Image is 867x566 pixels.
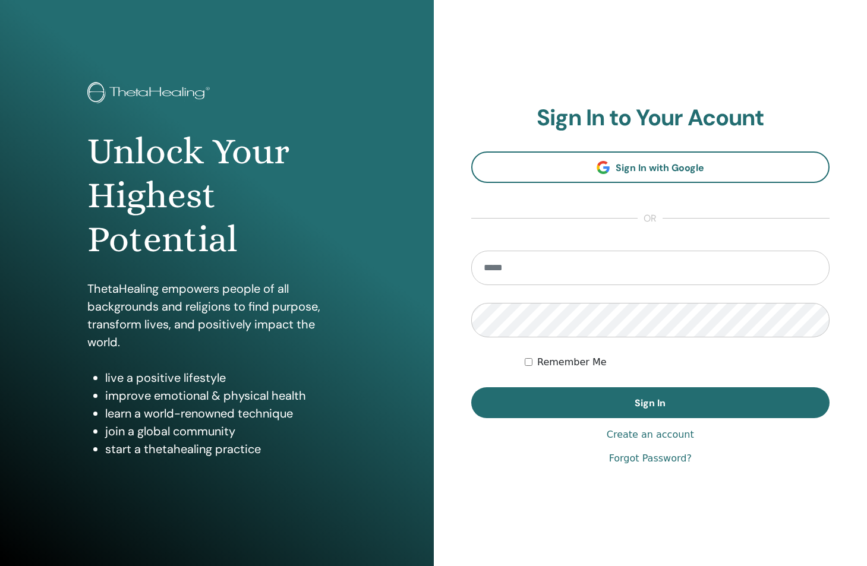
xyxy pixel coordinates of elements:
[609,451,692,466] a: Forgot Password?
[471,105,830,132] h2: Sign In to Your Acount
[105,404,346,422] li: learn a world-renowned technique
[471,387,830,418] button: Sign In
[607,428,694,442] a: Create an account
[471,151,830,183] a: Sign In with Google
[635,397,666,409] span: Sign In
[616,162,704,174] span: Sign In with Google
[105,387,346,404] li: improve emotional & physical health
[525,355,830,369] div: Keep me authenticated indefinitely or until I manually logout
[105,369,346,387] li: live a positive lifestyle
[537,355,607,369] label: Remember Me
[87,129,346,262] h1: Unlock Your Highest Potential
[638,211,663,226] span: or
[105,440,346,458] li: start a thetahealing practice
[87,280,346,351] p: ThetaHealing empowers people of all backgrounds and religions to find purpose, transform lives, a...
[105,422,346,440] li: join a global community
